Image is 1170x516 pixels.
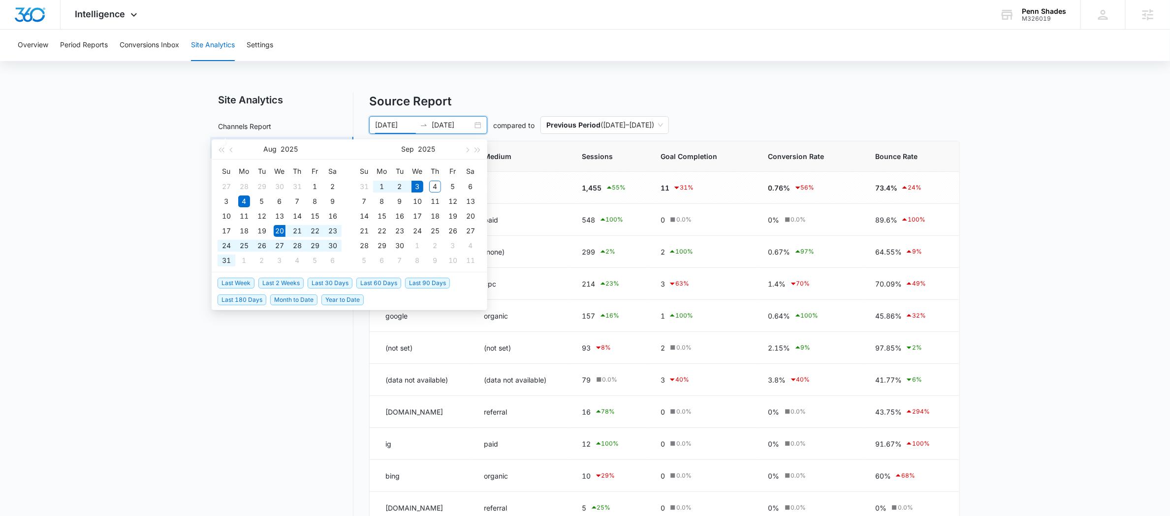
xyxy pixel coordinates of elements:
[271,224,288,238] td: 2025-08-20
[306,209,324,224] td: 2025-08-15
[309,181,321,193] div: 1
[324,194,342,209] td: 2025-08-09
[327,225,339,237] div: 23
[324,209,342,224] td: 2025-08-16
[409,163,426,179] th: We
[875,246,944,258] div: 64.55%
[288,224,306,238] td: 2025-08-21
[373,194,391,209] td: 2025-09-08
[875,214,944,226] div: 89.6%
[291,225,303,237] div: 21
[426,179,444,194] td: 2025-09-04
[324,253,342,268] td: 2025-09-06
[661,439,745,449] div: 0
[373,238,391,253] td: 2025-09-29
[905,246,922,258] div: 9 %
[582,375,637,385] div: 79
[429,210,441,222] div: 18
[309,195,321,207] div: 8
[238,225,250,237] div: 18
[306,179,324,194] td: 2025-08-01
[324,163,342,179] th: Sa
[875,151,929,161] span: Bounce Rate
[327,240,339,252] div: 30
[288,253,306,268] td: 2025-09-04
[420,121,428,129] span: swap-right
[447,181,459,193] div: 5
[355,194,373,209] td: 2025-09-07
[391,238,409,253] td: 2025-09-30
[253,224,271,238] td: 2025-08-19
[306,238,324,253] td: 2025-08-29
[238,240,250,252] div: 25
[373,209,391,224] td: 2025-09-15
[462,224,479,238] td: 2025-09-27
[256,195,268,207] div: 5
[905,342,922,354] div: 2 %
[411,181,423,193] div: 3
[402,139,414,159] button: Sep
[291,210,303,222] div: 14
[426,253,444,268] td: 2025-10-09
[391,163,409,179] th: Tu
[358,225,370,237] div: 21
[668,374,689,386] div: 40 %
[288,179,306,194] td: 2025-07-31
[238,210,250,222] div: 11
[324,238,342,253] td: 2025-08-30
[358,210,370,222] div: 14
[768,278,852,290] div: 1.4%
[783,215,806,224] div: 0.0 %
[472,236,570,268] td: (none)
[391,194,409,209] td: 2025-09-09
[444,238,462,253] td: 2025-10-03
[661,343,745,353] div: 2
[394,181,406,193] div: 2
[291,255,303,266] div: 4
[358,240,370,252] div: 28
[783,407,806,416] div: 0.0 %
[256,181,268,193] div: 29
[391,209,409,224] td: 2025-09-16
[582,214,637,226] div: 548
[324,179,342,194] td: 2025-08-02
[247,30,273,61] button: Settings
[905,310,926,322] div: 32 %
[790,374,810,386] div: 40 %
[221,240,232,252] div: 24
[370,396,472,428] td: [DOMAIN_NAME]
[218,253,235,268] td: 2025-08-31
[309,240,321,252] div: 29
[75,9,126,19] span: Intelligence
[465,181,476,193] div: 6
[394,240,406,252] div: 30
[405,278,450,289] span: Last 90 Days
[875,278,944,290] div: 70.09%
[465,240,476,252] div: 4
[253,253,271,268] td: 2025-09-02
[221,181,232,193] div: 27
[288,194,306,209] td: 2025-08-07
[373,163,391,179] th: Mo
[447,195,459,207] div: 12
[661,215,745,225] div: 0
[875,406,944,418] div: 43.75%
[235,163,253,179] th: Mo
[484,151,544,161] span: Medium
[391,253,409,268] td: 2025-10-07
[270,294,317,305] span: Month to Date
[661,182,745,193] div: 11
[391,179,409,194] td: 2025-09-02
[661,374,745,386] div: 3
[355,224,373,238] td: 2025-09-21
[376,255,388,266] div: 6
[281,139,298,159] button: 2025
[218,121,271,131] a: Channels Report
[253,179,271,194] td: 2025-07-29
[472,396,570,428] td: referral
[274,225,285,237] div: 20
[369,93,960,110] h4: Source Report
[794,182,815,193] div: 56 %
[768,246,852,258] div: 0.67%
[221,255,232,266] div: 31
